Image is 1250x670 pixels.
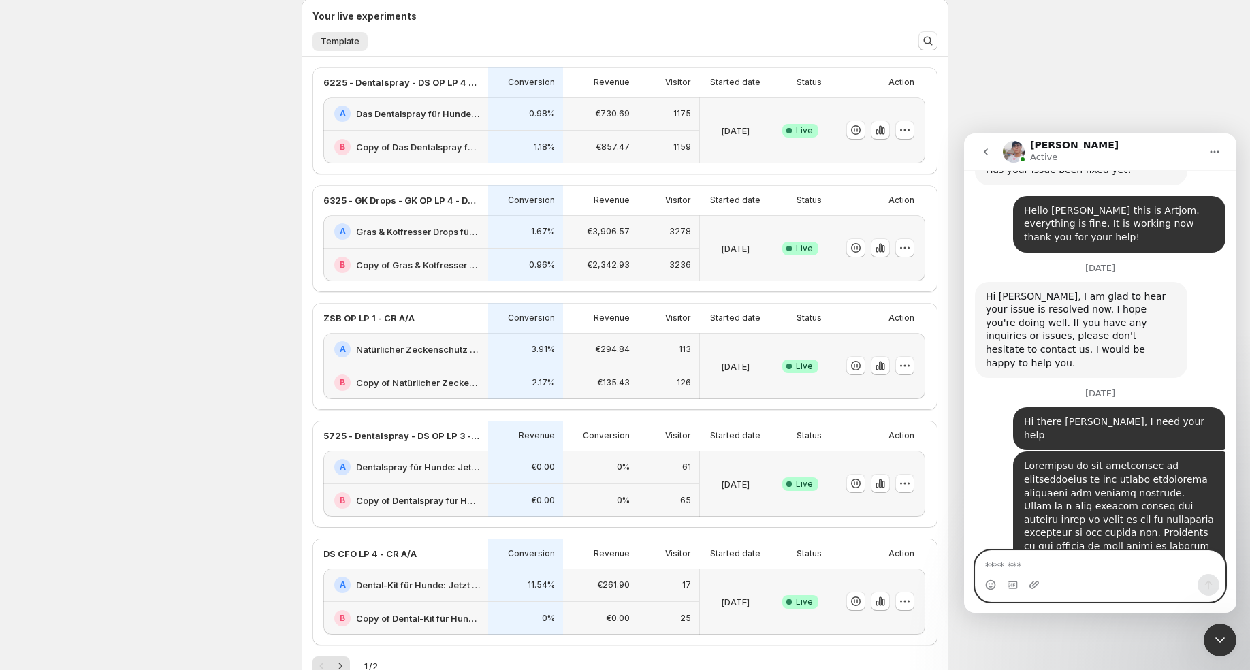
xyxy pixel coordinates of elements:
[528,579,555,590] p: 11.54%
[796,361,813,372] span: Live
[797,548,822,559] p: Status
[680,613,691,624] p: 25
[606,613,630,624] p: €0.00
[340,344,346,355] h2: A
[531,462,555,473] p: €0.00
[669,226,691,237] p: 3278
[529,259,555,270] p: 0.96%
[323,76,480,89] p: 6225 - Dentalspray - DS OP LP 4 - Offer - (1,3,6) vs. (CFO)
[356,107,480,121] h2: Das Dentalspray für Hunde: Jetzt Neukunden Deal sichern!-v1
[682,462,691,473] p: 61
[595,108,630,119] p: €730.69
[680,495,691,506] p: 65
[721,242,750,255] p: [DATE]
[1204,624,1236,656] iframe: Intercom live chat
[796,243,813,254] span: Live
[665,548,691,559] p: Visitor
[665,195,691,206] p: Visitor
[340,462,346,473] h2: A
[669,259,691,270] p: 3236
[796,125,813,136] span: Live
[321,36,359,47] span: Template
[673,142,691,153] p: 1159
[356,140,480,154] h2: Copy of Das Dentalspray für Hunde: Jetzt Neukunden Deal sichern!-v1
[508,77,555,88] p: Conversion
[594,77,630,88] p: Revenue
[797,313,822,323] p: Status
[323,429,480,443] p: 5725 - Dentalspray - DS OP LP 3 - kleine offer box mobil
[721,595,750,609] p: [DATE]
[340,377,345,388] h2: B
[594,195,630,206] p: Revenue
[531,495,555,506] p: €0.00
[234,441,255,462] button: Send a message…
[508,313,555,323] p: Conversion
[888,313,914,323] p: Action
[356,460,480,474] h2: Dentalspray für Hunde: Jetzt Neukunden Deal sichern!
[888,195,914,206] p: Action
[964,133,1236,613] iframe: Intercom live chat
[340,259,345,270] h2: B
[888,77,914,88] p: Action
[356,258,480,272] h2: Copy of Gras & Kotfresser Drops für Hunde: Jetzt Neukunden Deal sichern!-v1
[597,377,630,388] p: €135.43
[356,342,480,356] h2: Natürlicher Zeckenschutz für Hunde: Jetzt Neukunden Deal sichern!
[888,430,914,441] p: Action
[587,259,630,270] p: €2,342.93
[340,142,345,153] h2: B
[617,495,630,506] p: 0%
[340,579,346,590] h2: A
[534,142,555,153] p: 1.18%
[796,479,813,490] span: Live
[312,10,417,23] h3: Your live experiments
[529,108,555,119] p: 0.98%
[65,446,76,457] button: Upload attachment
[356,578,480,592] h2: Dental-Kit für Hunde: Jetzt unschlagbaren Neukunden Deal sichern!
[323,193,480,207] p: 6325 - GK Drops - GK OP LP 4 - Design - (1,3,6) vs. (CFO)
[721,477,750,491] p: [DATE]
[532,377,555,388] p: 2.17%
[531,344,555,355] p: 3.91%
[595,344,630,355] p: €294.84
[796,596,813,607] span: Live
[682,579,691,590] p: 17
[12,417,261,441] textarea: Message…
[21,446,32,457] button: Emoji picker
[673,108,691,119] p: 1175
[918,31,937,50] button: Search and filter results
[679,344,691,355] p: 113
[797,195,822,206] p: Status
[665,430,691,441] p: Visitor
[519,430,555,441] p: Revenue
[323,547,417,560] p: DS CFO LP 4 - CR A/A
[721,124,750,138] p: [DATE]
[508,195,555,206] p: Conversion
[323,311,415,325] p: ZSB OP LP 1 - CR A/A
[596,142,630,153] p: €857.47
[677,377,691,388] p: 126
[594,313,630,323] p: Revenue
[508,548,555,559] p: Conversion
[597,579,630,590] p: €261.90
[340,495,345,506] h2: B
[340,613,345,624] h2: B
[356,376,480,389] h2: Copy of Natürlicher Zeckenschutz für Hunde: Jetzt Neukunden Deal sichern!
[587,226,630,237] p: €3,906.57
[356,494,480,507] h2: Copy of Dentalspray für Hunde: Jetzt Neukunden Deal sichern!
[531,226,555,237] p: 1.67%
[542,613,555,624] p: 0%
[710,195,760,206] p: Started date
